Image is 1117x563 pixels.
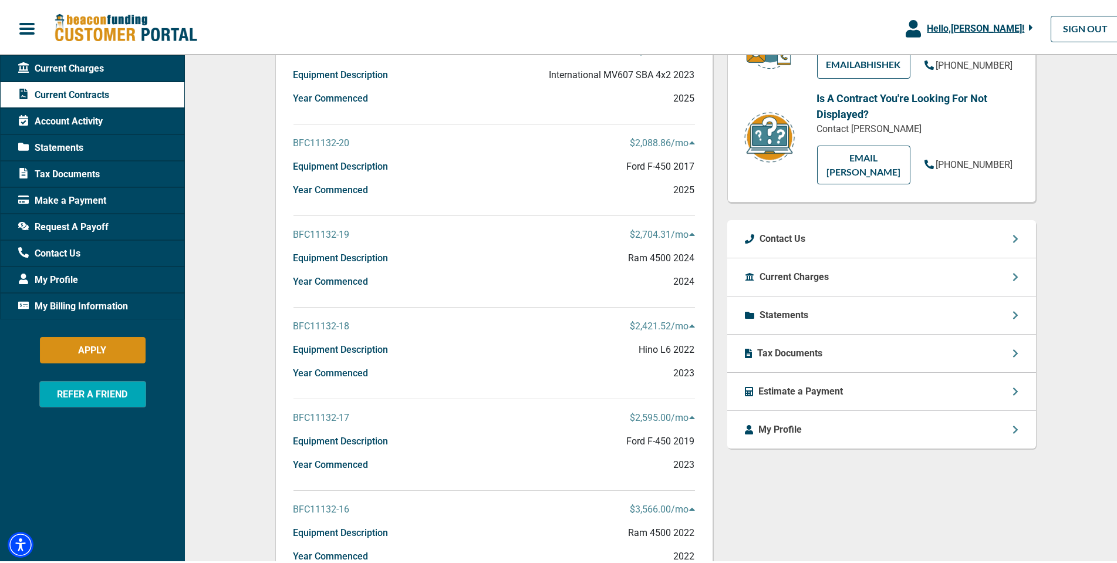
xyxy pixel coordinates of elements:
p: 2025 [674,89,695,103]
p: Estimate a Payment [759,382,843,396]
p: Equipment Description [293,66,389,80]
p: Year Commenced [293,89,369,103]
p: Equipment Description [293,341,389,355]
span: Hello, [PERSON_NAME] ! [927,21,1024,32]
p: Ford F-450 2019 [627,432,695,446]
span: My Billing Information [18,297,128,311]
p: Year Commenced [293,364,369,378]
p: My Profile [759,420,802,434]
p: Year Commenced [293,272,369,286]
p: Ram 4500 2022 [629,524,695,538]
p: Contact [PERSON_NAME] [817,120,1018,134]
span: [PHONE_NUMBER] [936,157,1013,168]
span: Current Contracts [18,86,109,100]
img: contract-icon.png [743,109,796,162]
span: Account Activity [18,112,103,126]
span: Make a Payment [18,191,106,205]
p: Contact Us [760,230,806,244]
p: Equipment Description [293,249,389,263]
p: BFC11132-19 [293,225,350,240]
p: BFC11132-20 [293,134,350,148]
p: Year Commenced [293,181,369,195]
span: Tax Documents [18,165,100,179]
p: $2,421.52 /mo [630,317,695,331]
p: BFC11132-17 [293,409,350,423]
p: Is A Contract You're Looking For Not Displayed? [817,88,1018,120]
span: Statements [18,139,83,153]
p: 2022 [674,547,695,561]
p: $3,566.00 /mo [630,500,695,514]
button: REFER A FRIEND [39,379,146,405]
p: 2023 [674,364,695,378]
p: 2024 [674,272,695,286]
p: Year Commenced [293,456,369,470]
span: [PHONE_NUMBER] [936,58,1013,69]
span: Request A Payoff [18,218,109,232]
p: 2025 [674,181,695,195]
p: $2,088.86 /mo [630,134,695,148]
span: Current Charges [18,59,104,73]
p: Tax Documents [758,344,823,358]
p: 2023 [674,456,695,470]
p: Statements [760,306,809,320]
p: BFC11132-16 [293,500,350,514]
a: [PHONE_NUMBER] [924,56,1013,70]
p: International MV607 SBA 4x2 2023 [549,66,695,80]
p: Ford F-450 2017 [627,157,695,171]
a: [PHONE_NUMBER] [924,156,1013,170]
p: Equipment Description [293,524,389,538]
a: EMAILAbhishek [817,50,910,76]
p: Year Commenced [293,547,369,561]
p: $2,704.31 /mo [630,225,695,240]
a: EMAIL [PERSON_NAME] [817,143,910,182]
p: BFC11132-18 [293,317,350,331]
span: Contact Us [18,244,80,258]
button: APPLY [40,335,146,361]
p: Ram 4500 2024 [629,249,695,263]
div: Accessibility Menu [8,530,33,555]
span: My Profile [18,271,78,285]
p: Equipment Description [293,432,389,446]
p: Hino L6 2022 [639,341,695,355]
p: Current Charges [760,268,829,282]
p: Equipment Description [293,157,389,171]
img: Beacon Funding Customer Portal Logo [54,11,197,41]
p: $2,595.00 /mo [630,409,695,423]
